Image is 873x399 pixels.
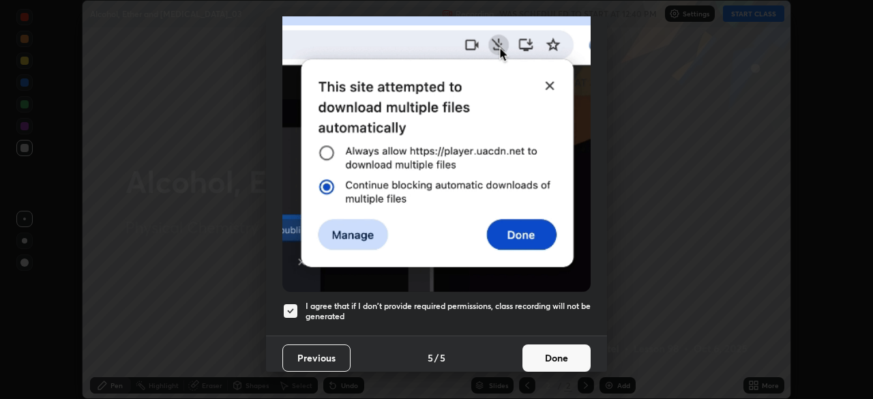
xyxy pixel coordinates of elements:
button: Done [522,344,591,372]
h5: I agree that if I don't provide required permissions, class recording will not be generated [306,301,591,322]
h4: / [434,351,439,365]
button: Previous [282,344,351,372]
h4: 5 [428,351,433,365]
h4: 5 [440,351,445,365]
